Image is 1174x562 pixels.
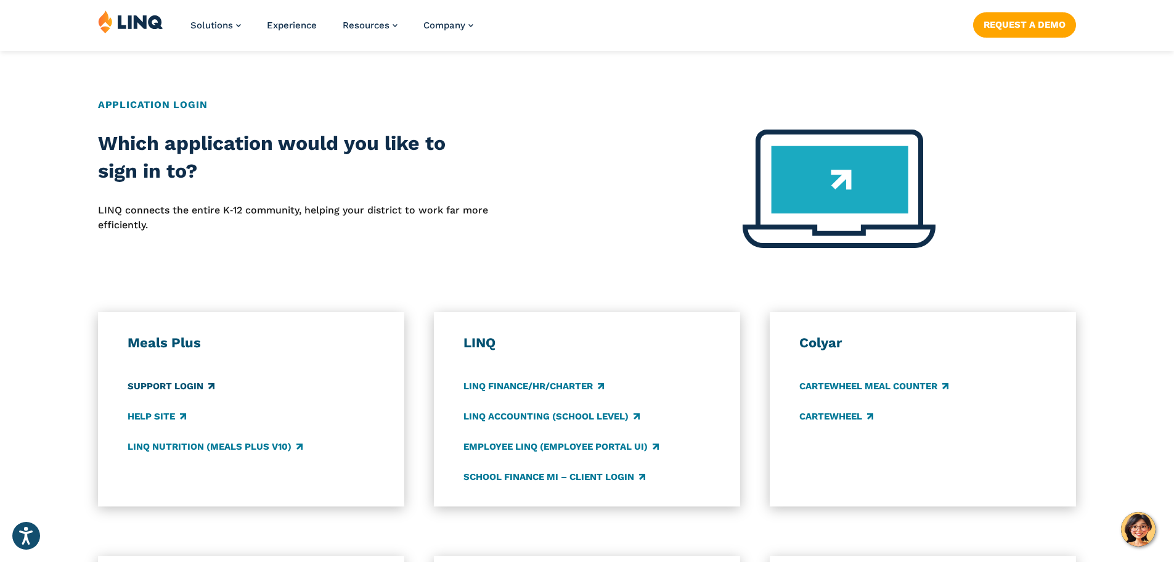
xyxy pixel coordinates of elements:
h3: LINQ [463,334,711,352]
span: Company [423,20,465,31]
nav: Primary Navigation [190,10,473,51]
p: LINQ connects the entire K‑12 community, helping your district to work far more efficiently. [98,203,489,233]
a: Support Login [128,379,214,393]
a: Request a Demo [973,12,1076,37]
img: LINQ | K‑12 Software [98,10,163,33]
a: LINQ Finance/HR/Charter [463,379,604,393]
h3: Colyar [799,334,1047,352]
h2: Application Login [98,97,1076,112]
a: School Finance MI – Client Login [463,470,645,484]
a: Experience [267,20,317,31]
a: Employee LINQ (Employee Portal UI) [463,440,659,453]
span: Solutions [190,20,233,31]
button: Hello, have a question? Let’s chat. [1121,512,1156,547]
a: LINQ Accounting (school level) [463,410,640,423]
nav: Button Navigation [973,10,1076,37]
a: Resources [343,20,397,31]
a: Company [423,20,473,31]
a: CARTEWHEEL [799,410,873,423]
a: Solutions [190,20,241,31]
h2: Which application would you like to sign in to? [98,130,489,186]
span: Resources [343,20,389,31]
a: Help Site [128,410,186,423]
h3: Meals Plus [128,334,375,352]
a: CARTEWHEEL Meal Counter [799,379,948,393]
a: LINQ Nutrition (Meals Plus v10) [128,440,303,453]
